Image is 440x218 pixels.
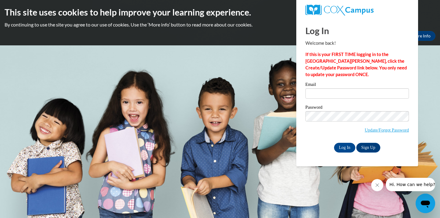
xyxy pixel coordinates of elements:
iframe: Close message [371,179,383,191]
img: COX Campus [305,5,374,16]
a: COX Campus [305,5,409,16]
a: Update/Forgot Password [365,128,409,132]
iframe: Button to launch messaging window [416,194,435,213]
p: Welcome back! [305,40,409,47]
a: Sign Up [356,143,380,153]
label: Password [305,105,409,111]
input: Log In [334,143,355,153]
h2: This site uses cookies to help improve your learning experience. [5,6,435,18]
p: By continuing to use the site you agree to our use of cookies. Use the ‘More info’ button to read... [5,21,435,28]
a: More Info [407,31,435,41]
strong: If this is your FIRST TIME logging in to the [GEOGRAPHIC_DATA][PERSON_NAME], click the Create/Upd... [305,52,407,77]
h1: Log In [305,24,409,37]
label: Email [305,82,409,88]
iframe: Message from company [386,178,435,191]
